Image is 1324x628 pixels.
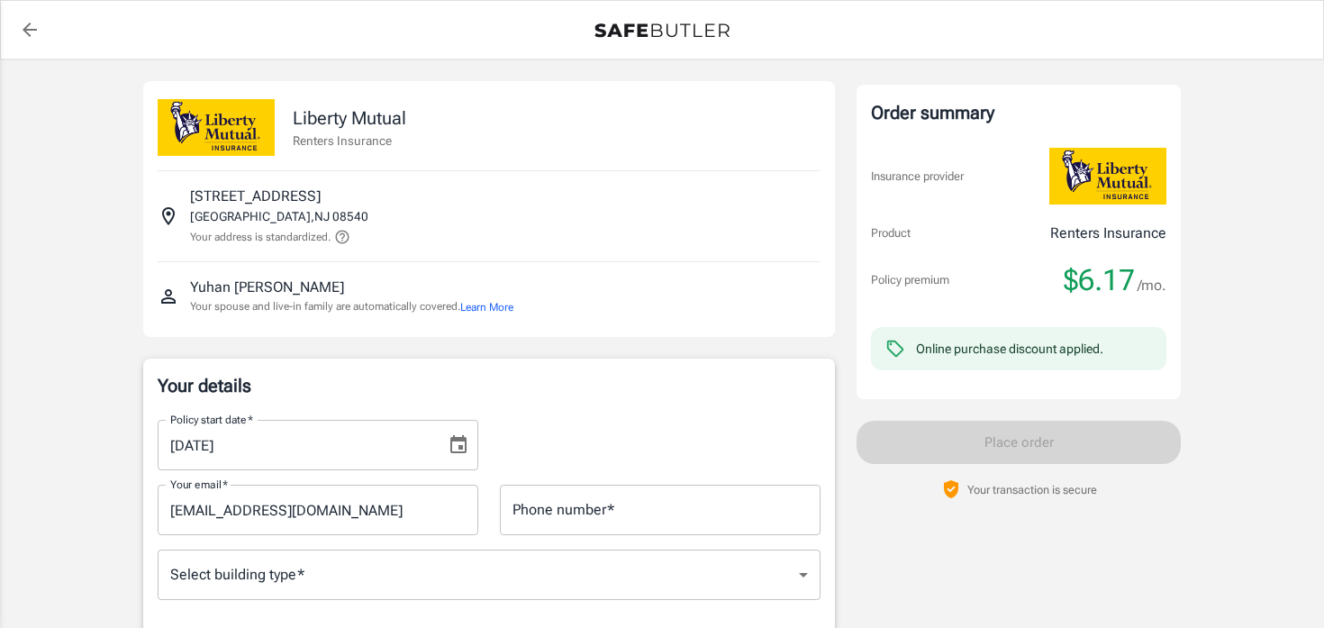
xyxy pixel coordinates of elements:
[871,99,1166,126] div: Order summary
[158,286,179,307] svg: Insured person
[967,481,1097,498] p: Your transaction is secure
[1049,148,1166,205] img: Liberty Mutual
[190,229,331,245] p: Your address is standardized.
[170,412,253,427] label: Policy start date
[158,373,821,398] p: Your details
[871,271,949,289] p: Policy premium
[158,485,478,535] input: Enter email
[190,277,344,298] p: Yuhan [PERSON_NAME]
[460,299,513,315] button: Learn More
[871,224,911,242] p: Product
[293,132,406,150] p: Renters Insurance
[190,186,321,207] p: [STREET_ADDRESS]
[293,105,406,132] p: Liberty Mutual
[190,298,513,315] p: Your spouse and live-in family are automatically covered.
[500,485,821,535] input: Enter number
[1064,262,1135,298] span: $6.17
[158,205,179,227] svg: Insured address
[916,340,1103,358] div: Online purchase discount applied.
[190,207,368,225] p: [GEOGRAPHIC_DATA] , NJ 08540
[170,477,228,492] label: Your email
[158,99,275,156] img: Liberty Mutual
[871,168,964,186] p: Insurance provider
[594,23,730,38] img: Back to quotes
[158,420,433,470] input: MM/DD/YYYY
[440,427,476,463] button: Choose date, selected date is Aug 18, 2025
[12,12,48,48] a: back to quotes
[1050,223,1166,244] p: Renters Insurance
[1138,273,1166,298] span: /mo.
